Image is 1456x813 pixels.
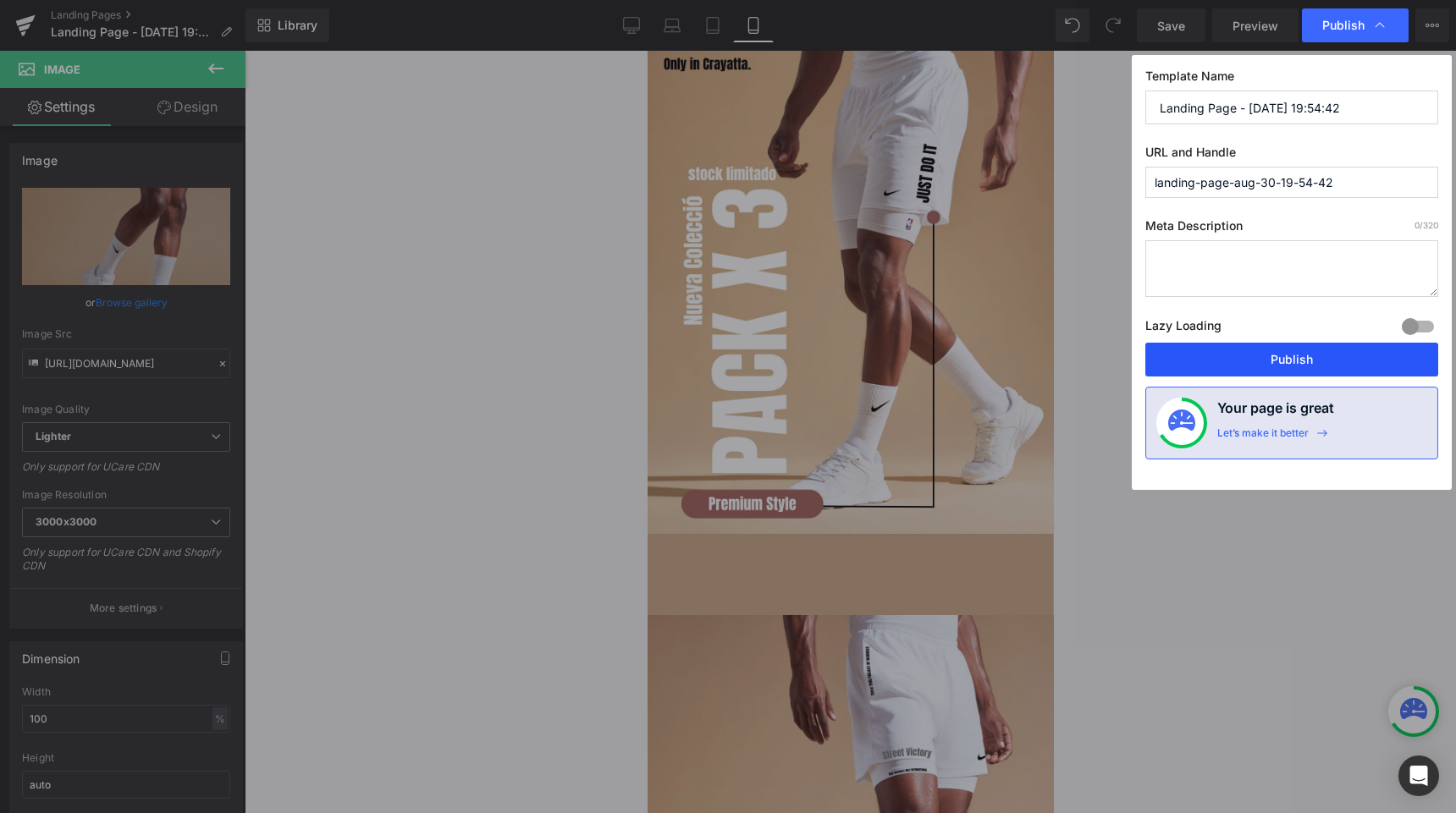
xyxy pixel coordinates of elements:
label: Template Name [1145,69,1438,91]
div: Open Intercom Messenger [1398,755,1439,796]
button: Publish [1145,343,1438,376]
span: 0 [1415,220,1420,230]
span: /320 [1415,220,1438,230]
label: Lazy Loading [1145,315,1222,343]
label: Meta Description [1145,218,1438,240]
img: onboarding-status.svg [1168,409,1195,437]
span: Publish [1322,18,1365,33]
label: URL and Handle [1145,145,1438,167]
div: Let’s make it better [1217,426,1309,448]
h4: Your page is great [1217,398,1334,426]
